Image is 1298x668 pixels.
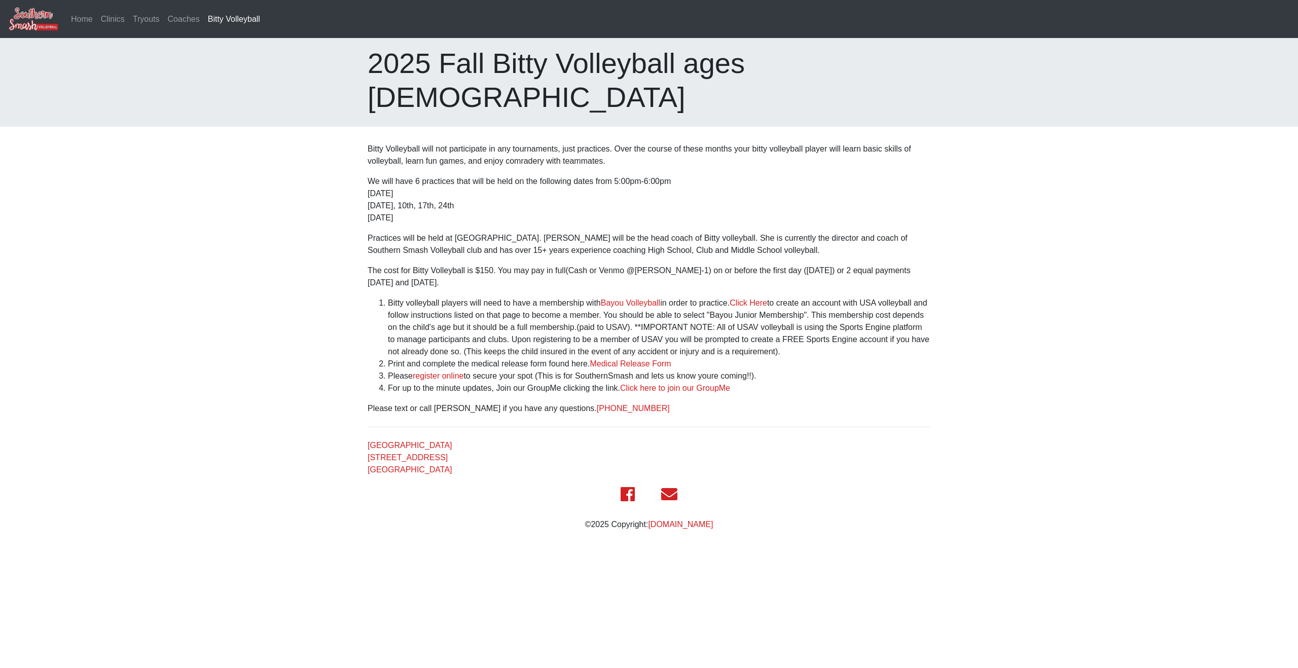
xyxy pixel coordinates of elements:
p: We will have 6 practices that will be held on the following dates from 5:00pm-6:00pm [DATE] [DATE... [368,175,930,224]
a: Coaches [164,9,204,29]
h1: 2025 Fall Bitty Volleyball ages [DEMOGRAPHIC_DATA] [368,46,930,114]
a: Bayou Volleyball [601,299,660,307]
a: Click here to join our GroupMe [620,384,730,392]
a: Click Here [730,299,767,307]
a: [DOMAIN_NAME] [648,520,713,529]
p: Please text or call [PERSON_NAME] if you have any questions. [368,402,930,415]
li: For up to the minute updates, Join our GroupMe clicking the link. [388,382,930,394]
a: register online [413,372,464,380]
a: Clinics [97,9,129,29]
p: Practices will be held at [GEOGRAPHIC_DATA]. [PERSON_NAME] will be the head coach of Bitty volley... [368,232,930,256]
a: Tryouts [129,9,164,29]
p: The cost for Bitty Volleyball is $150. You may pay in full(Cash or Venmo @[PERSON_NAME]-1) on or ... [368,265,930,289]
li: Bitty volleyball players will need to have a membership with in order to practice. to create an a... [388,297,930,358]
li: Please to secure your spot (This is for SouthernSmash and lets us know youre coming!!). [388,370,930,382]
a: Home [67,9,97,29]
a: [GEOGRAPHIC_DATA][STREET_ADDRESS][GEOGRAPHIC_DATA] [368,441,452,474]
p: Bitty Volleyball will not participate in any tournaments, just practices. Over the course of thes... [368,143,930,167]
a: Medical Release Form [590,359,671,368]
img: Southern Smash Volleyball [8,7,59,31]
a: [PHONE_NUMBER] [597,404,670,413]
li: Print and complete the medical release form found here. [388,358,930,370]
a: Bitty Volleyball [204,9,264,29]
